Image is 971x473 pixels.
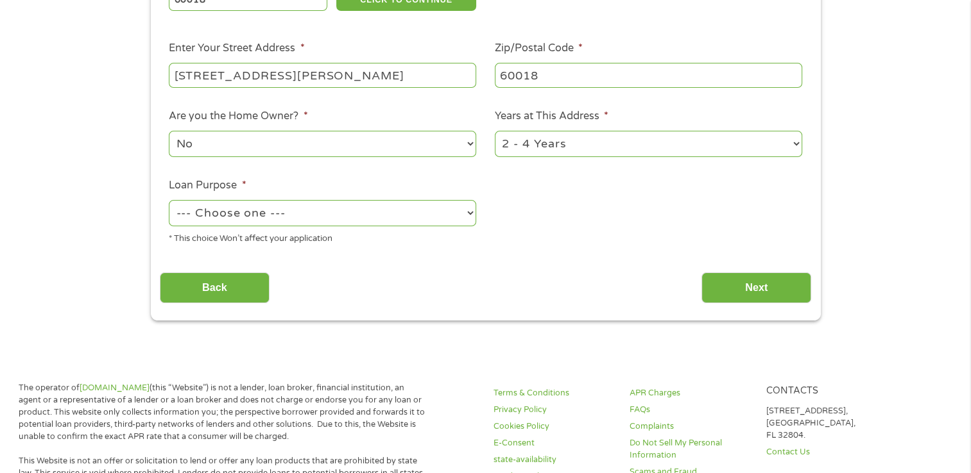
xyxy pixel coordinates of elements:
[766,385,887,397] h4: Contacts
[160,272,270,304] input: Back
[494,437,614,449] a: E-Consent
[495,110,608,123] label: Years at This Address
[766,446,887,458] a: Contact Us
[169,110,307,123] label: Are you the Home Owner?
[494,387,614,399] a: Terms & Conditions
[80,383,150,393] a: [DOMAIN_NAME]
[630,387,750,399] a: APR Charges
[630,420,750,433] a: Complaints
[494,420,614,433] a: Cookies Policy
[169,63,476,87] input: 1 Main Street
[701,272,811,304] input: Next
[630,437,750,461] a: Do Not Sell My Personal Information
[494,404,614,416] a: Privacy Policy
[169,179,246,192] label: Loan Purpose
[766,405,887,442] p: [STREET_ADDRESS], [GEOGRAPHIC_DATA], FL 32804.
[19,382,428,442] p: The operator of (this “Website”) is not a lender, loan broker, financial institution, an agent or...
[169,42,304,55] label: Enter Your Street Address
[169,228,476,245] div: * This choice Won’t affect your application
[630,404,750,416] a: FAQs
[495,42,583,55] label: Zip/Postal Code
[494,454,614,466] a: state-availability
